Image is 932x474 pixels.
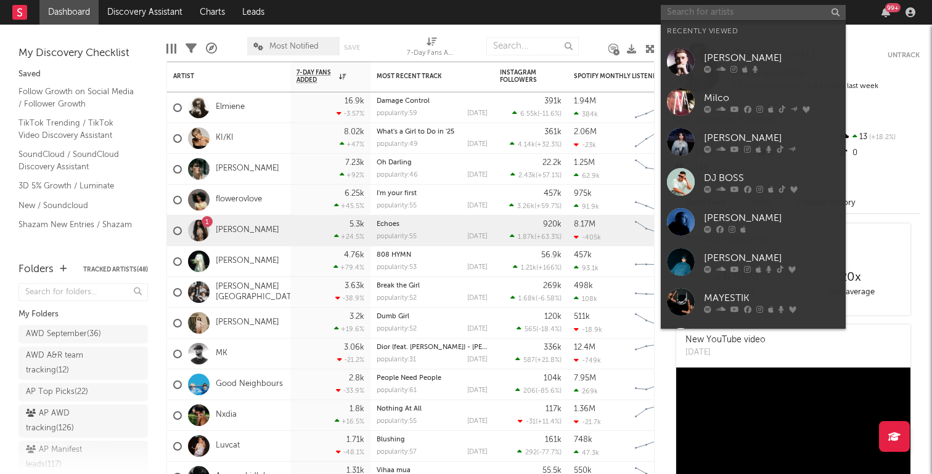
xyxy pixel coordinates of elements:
svg: Chart title [629,400,685,431]
div: -18.9k [574,326,602,334]
div: -21.7k [574,418,601,426]
a: MAYESTIK [661,282,846,322]
div: ( ) [513,263,562,271]
span: 7-Day Fans Added [296,69,336,84]
a: KI/KI [216,133,234,143]
div: -21.2 % [337,356,364,364]
div: 6.25k [345,190,364,198]
div: Edit Columns [166,31,176,66]
span: +57.1 % [538,172,560,179]
span: +63.3 % [536,234,560,241]
div: +92 % [340,171,364,179]
div: -33.9 % [336,387,364,395]
a: DJ BOSS [661,162,846,202]
a: What's a Girl to Do in '25 [377,129,454,135]
div: 93.1k [574,264,599,272]
div: daily average [793,285,907,300]
input: Search for folders... [18,283,148,301]
div: 336k [544,343,562,351]
span: -11.6 % [539,111,560,118]
div: popularity: 46 [377,172,418,179]
div: Damage Control [377,98,488,105]
div: 13 [838,129,920,145]
div: [PERSON_NAME] [704,251,840,265]
a: Milco [661,82,846,122]
a: Good Neighbours [216,379,283,390]
span: 587 [523,357,535,364]
div: 7.95M [574,374,596,382]
div: 920k [543,220,562,228]
div: Dumb Girl [377,313,488,320]
a: [PERSON_NAME] [661,242,846,282]
svg: Chart title [629,246,685,277]
span: 292 [525,449,537,456]
button: Tracked Artists(48) [83,267,148,273]
div: popularity: 55 [377,418,417,425]
a: AP Top Picks(22) [18,383,148,401]
div: 91.9k [574,203,599,211]
div: 3.06k [344,343,364,351]
div: 1.36M [574,405,595,413]
a: New / Soundcloud [18,199,136,212]
span: -31 [526,419,536,425]
div: [DATE] [467,203,488,209]
div: 269k [543,282,562,290]
div: Oh Darling [377,159,488,166]
div: 8.02k [344,128,364,136]
svg: Chart title [629,154,685,185]
div: AP Manifest leads ( 117 ) [26,443,113,472]
div: ( ) [517,325,562,333]
a: AWD September(36) [18,325,148,343]
div: 20 x [793,270,907,285]
div: 62.9k [574,172,600,180]
span: 1.68k [518,295,536,302]
a: [PERSON_NAME] [216,164,279,174]
div: Milco [704,90,840,105]
a: MK [216,348,227,359]
div: [PERSON_NAME] [704,211,840,225]
div: 1.94M [574,97,596,105]
svg: Chart title [629,123,685,154]
a: Shazam New Entries / Shazam [18,218,136,231]
svg: Chart title [629,277,685,308]
div: 7-Day Fans Added (7-Day Fans Added) [407,31,456,66]
div: What's a Girl to Do in '25 [377,129,488,135]
div: I'm your first [377,190,488,197]
div: 4.76k [344,251,364,259]
a: Dumb Girl [377,313,409,320]
div: -749k [574,356,601,364]
a: 808 HYMN [377,252,411,259]
div: MAYESTIK [704,291,840,305]
div: 391k [544,97,562,105]
a: Nothing At All [377,406,422,412]
a: People Need People [377,375,441,382]
div: ( ) [509,202,562,210]
a: [PERSON_NAME] [216,225,279,236]
input: Search... [486,37,579,55]
div: Saved [18,67,148,82]
div: [DATE] [467,356,488,363]
div: 56.9k [541,251,562,259]
a: Elmiene [216,102,245,113]
span: 1.21k [521,265,536,271]
svg: Chart title [629,308,685,339]
div: 120k [544,313,562,321]
div: 99 + [885,3,901,12]
div: Folders [18,262,54,277]
div: +24.5 % [334,233,364,241]
div: ( ) [510,171,562,179]
a: [PERSON_NAME] [661,42,846,82]
div: 22.2k [542,159,562,167]
div: -3.57 % [337,110,364,118]
a: [PERSON_NAME] [216,256,279,267]
div: AWD A&R team tracking ( 12 ) [26,348,113,378]
span: -6.58 % [538,295,560,302]
span: 4.14k [518,142,535,148]
div: +79.4 % [333,263,364,271]
a: [PERSON_NAME] [661,122,846,162]
div: 498k [574,282,593,290]
input: Search for artists [661,5,846,20]
div: DJ BOSS [704,171,840,185]
svg: Chart title [629,185,685,215]
div: popularity: 61 [377,387,417,394]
